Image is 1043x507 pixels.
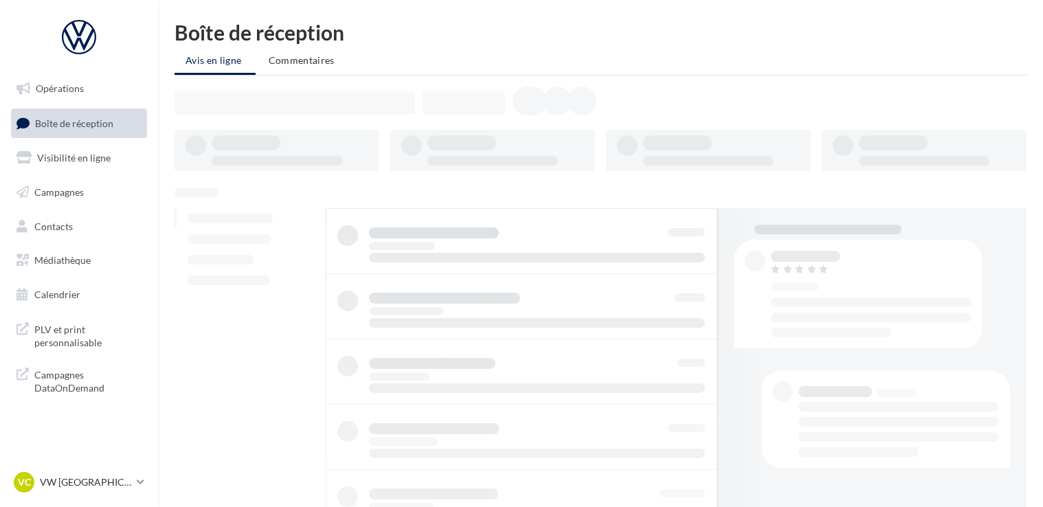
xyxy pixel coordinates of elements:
[8,212,150,241] a: Contacts
[8,144,150,172] a: Visibilité en ligne
[18,475,31,489] span: VC
[35,117,113,128] span: Boîte de réception
[34,186,84,198] span: Campagnes
[8,280,150,309] a: Calendrier
[36,82,84,94] span: Opérations
[11,469,147,495] a: VC VW [GEOGRAPHIC_DATA]
[269,54,335,66] span: Commentaires
[8,109,150,138] a: Boîte de réception
[34,254,91,266] span: Médiathèque
[175,22,1027,43] div: Boîte de réception
[34,320,142,350] span: PLV et print personnalisable
[8,246,150,275] a: Médiathèque
[8,74,150,103] a: Opérations
[34,220,73,232] span: Contacts
[37,152,111,164] span: Visibilité en ligne
[8,315,150,355] a: PLV et print personnalisable
[8,178,150,207] a: Campagnes
[34,289,80,300] span: Calendrier
[34,365,142,395] span: Campagnes DataOnDemand
[40,475,131,489] p: VW [GEOGRAPHIC_DATA]
[8,360,150,401] a: Campagnes DataOnDemand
